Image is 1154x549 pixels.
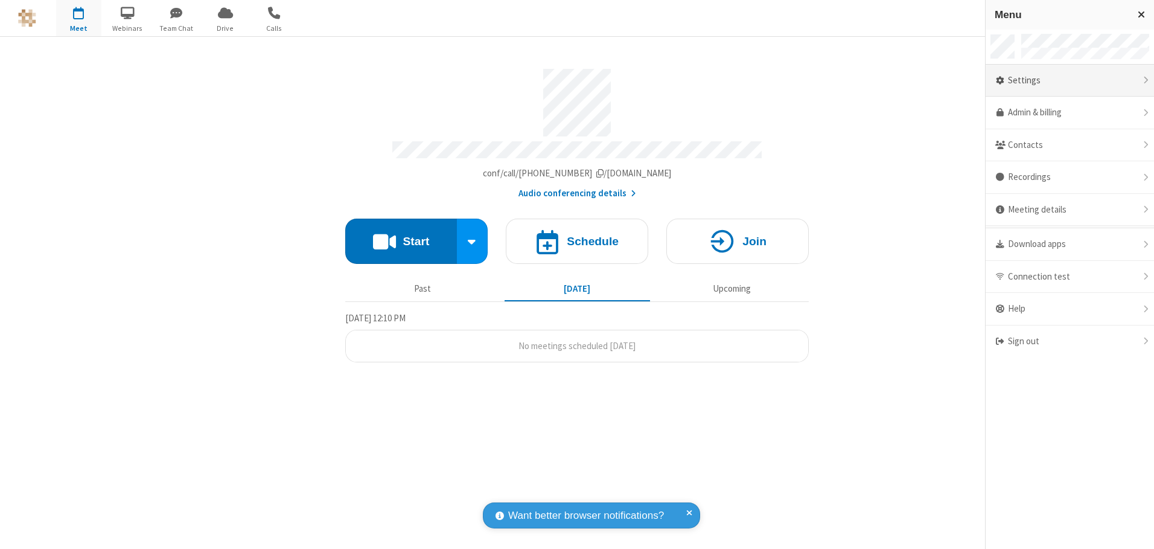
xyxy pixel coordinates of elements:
[518,187,636,201] button: Audio conferencing details
[742,236,767,247] h4: Join
[986,194,1154,226] div: Meeting details
[1124,518,1145,541] iframe: Chat
[986,129,1154,162] div: Contacts
[345,312,406,324] span: [DATE] 12:10 PM
[345,219,457,264] button: Start
[986,161,1154,194] div: Recordings
[995,9,1127,21] h3: Menu
[666,219,809,264] button: Join
[154,23,199,34] span: Team Chat
[986,261,1154,294] div: Connection test
[508,508,664,524] span: Want better browser notifications?
[986,228,1154,261] div: Download apps
[457,219,488,264] div: Start conference options
[203,23,248,34] span: Drive
[567,236,619,247] h4: Schedule
[986,326,1154,358] div: Sign out
[506,219,648,264] button: Schedule
[18,9,36,27] img: QA Selenium DO NOT DELETE OR CHANGE
[56,23,101,34] span: Meet
[483,167,672,179] span: Copy my meeting room link
[659,277,805,300] button: Upcoming
[403,236,429,247] h4: Start
[505,277,650,300] button: [DATE]
[986,97,1154,129] a: Admin & billing
[105,23,150,34] span: Webinars
[345,311,809,363] section: Today's Meetings
[483,167,672,181] button: Copy my meeting room linkCopy my meeting room link
[345,60,809,201] section: Account details
[350,277,496,300] button: Past
[518,340,636,352] span: No meetings scheduled [DATE]
[986,293,1154,326] div: Help
[986,65,1154,97] div: Settings
[252,23,297,34] span: Calls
